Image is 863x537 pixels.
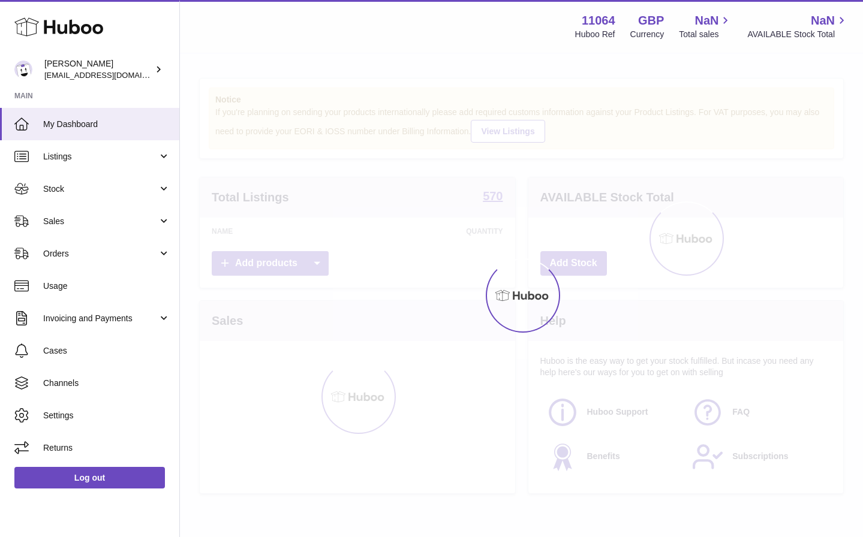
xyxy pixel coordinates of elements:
a: NaN AVAILABLE Stock Total [747,13,849,40]
span: Listings [43,151,158,162]
span: Cases [43,345,170,357]
div: Currency [630,29,664,40]
span: Invoicing and Payments [43,313,158,324]
span: Orders [43,248,158,260]
span: Settings [43,410,170,421]
span: Sales [43,216,158,227]
span: Usage [43,280,170,292]
a: Log out [14,467,165,488]
a: NaN Total sales [679,13,732,40]
span: My Dashboard [43,119,170,130]
div: [PERSON_NAME] [44,58,152,81]
div: Huboo Ref [575,29,615,40]
span: Stock [43,183,158,195]
img: imichellrs@gmail.com [14,61,32,79]
span: AVAILABLE Stock Total [747,29,849,40]
span: Total sales [679,29,732,40]
span: NaN [811,13,835,29]
strong: GBP [638,13,664,29]
strong: 11064 [582,13,615,29]
span: Returns [43,442,170,454]
span: NaN [694,13,718,29]
span: Channels [43,378,170,389]
span: [EMAIL_ADDRESS][DOMAIN_NAME] [44,70,176,80]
